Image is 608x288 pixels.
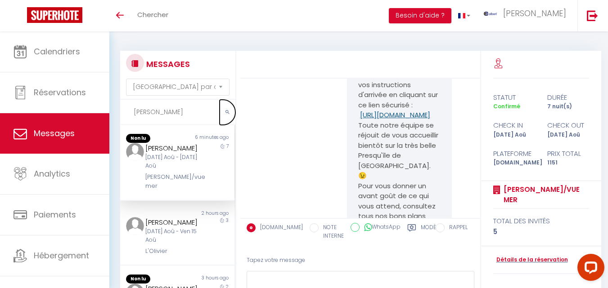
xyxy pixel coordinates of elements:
[487,120,541,131] div: check in
[126,217,144,235] img: ...
[541,148,595,159] div: Prix total
[570,250,608,288] iframe: LiveChat chat widget
[487,131,541,139] div: [DATE] Aoû
[256,223,303,233] label: [DOMAIN_NAME]
[541,102,595,111] div: 7 nuit(s)
[500,184,590,205] a: [PERSON_NAME]/vue mer
[541,120,595,131] div: check out
[484,12,497,16] img: ...
[126,134,150,143] span: Non lu
[145,173,200,191] div: [PERSON_NAME]/vue mer
[487,159,541,167] div: [DOMAIN_NAME]
[445,223,468,233] label: RAPPEL
[226,143,229,150] span: 7
[541,131,595,139] div: [DATE] Aoû
[34,128,75,139] span: Messages
[145,143,200,154] div: [PERSON_NAME]
[137,10,168,19] span: Chercher
[120,100,235,125] input: Rechercher un mot clé
[358,181,441,242] p: Pour vous donner un avant goût de ce qui vous attend, consultez tous nos bons plans pour un séjou...
[358,60,441,111] p: Effectuez la démarche et recevez en retour vos instructions d'arrivée en cliquant sur ce lien séc...
[126,275,150,284] span: Non lu
[145,217,200,228] div: [PERSON_NAME]
[360,110,430,120] a: [URL][DOMAIN_NAME]
[493,216,590,226] div: total des invités
[487,92,541,103] div: statut
[389,8,451,23] button: Besoin d'aide ?
[541,92,595,103] div: durée
[247,249,474,271] div: Tapez votre message
[144,54,190,74] h3: MESSAGES
[34,168,70,179] span: Analytics
[34,87,86,98] span: Réservations
[487,148,541,159] div: Plateforme
[360,223,401,233] label: WhatsApp
[358,120,441,181] p: Toute notre équipe se réjouit de vous accueillir bientôt sur la très belle Presqu'île de [GEOGRAP...
[34,209,76,220] span: Paiements
[421,223,445,242] label: Modèles
[27,7,82,23] img: Super Booking
[177,275,234,284] div: 3 hours ago
[587,10,598,21] img: logout
[34,46,80,57] span: Calendriers
[503,8,566,19] span: [PERSON_NAME]
[319,223,344,240] label: NOTE INTERNE
[541,159,595,167] div: 1151
[145,153,200,170] div: [DATE] Aoû - [DATE] Aoû
[493,256,568,264] a: Détails de la réservation
[126,143,144,161] img: ...
[177,134,234,143] div: 6 minutes ago
[145,247,200,256] div: L'Olivier
[493,102,520,110] span: Confirmé
[226,217,229,224] span: 3
[145,227,200,244] div: [DATE] Aoû - Ven 15 Aoû
[493,226,590,237] div: 5
[177,210,234,217] div: 2 hours ago
[34,250,89,261] span: Hébergement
